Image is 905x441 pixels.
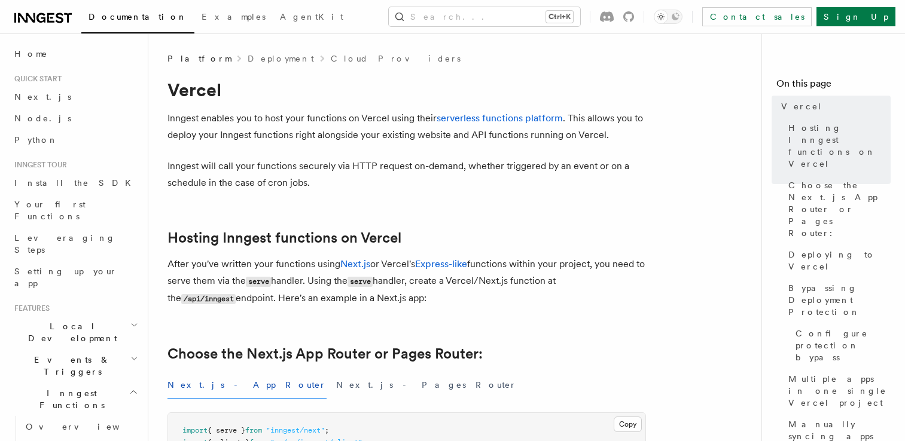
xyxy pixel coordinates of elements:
[788,373,891,409] span: Multiple apps in one single Vercel project
[10,382,141,416] button: Inngest Functions
[89,12,187,22] span: Documentation
[14,114,71,123] span: Node.js
[10,320,130,344] span: Local Development
[167,345,483,362] a: Choose the Next.js App Router or Pages Router:
[10,387,129,411] span: Inngest Functions
[796,327,891,363] span: Configure protection bypass
[389,7,580,26] button: Search...Ctrl+K
[248,53,314,65] a: Deployment
[14,178,138,188] span: Install the SDK
[340,258,370,269] a: Next.js
[167,158,646,191] p: Inngest will call your functions securely via HTTP request on-demand, whether triggered by an eve...
[10,129,141,151] a: Python
[437,112,563,124] a: serverless functions platform
[776,96,891,117] a: Vercel
[10,172,141,194] a: Install the SDK
[10,354,130,378] span: Events & Triggers
[702,7,812,26] a: Contact sales
[167,256,646,307] p: After you've written your functions using or Vercel's functions within your project, you need to ...
[167,229,401,246] a: Hosting Inngest functions on Vercel
[781,100,822,112] span: Vercel
[14,267,117,288] span: Setting up your app
[167,372,327,399] button: Next.js - App Router
[10,261,141,294] a: Setting up your app
[10,74,62,84] span: Quick start
[325,426,329,434] span: ;
[784,117,891,174] a: Hosting Inngest functions on Vercel
[10,349,141,382] button: Events & Triggers
[614,416,642,432] button: Copy
[208,426,245,434] span: { serve }
[14,233,115,255] span: Leveraging Steps
[10,194,141,227] a: Your first Functions
[14,92,71,102] span: Next.js
[194,4,273,32] a: Examples
[546,11,573,23] kbd: Ctrl+K
[167,53,231,65] span: Platform
[10,227,141,261] a: Leveraging Steps
[788,249,891,272] span: Deploying to Vercel
[14,135,58,145] span: Python
[415,258,467,269] a: Express-like
[816,7,895,26] a: Sign Up
[10,316,141,349] button: Local Development
[788,282,891,318] span: Bypassing Deployment Protection
[784,244,891,277] a: Deploying to Vercel
[14,200,86,221] span: Your first Functions
[167,110,646,143] p: Inngest enables you to host your functions on Vercel using their . This allows you to deploy your...
[26,422,149,431] span: Overview
[246,277,271,287] code: serve
[10,43,141,65] a: Home
[81,4,194,33] a: Documentation
[21,416,141,437] a: Overview
[331,53,461,65] a: Cloud Providers
[273,4,351,32] a: AgentKit
[348,277,373,287] code: serve
[784,174,891,244] a: Choose the Next.js App Router or Pages Router:
[784,277,891,323] a: Bypassing Deployment Protection
[10,304,50,313] span: Features
[14,48,48,60] span: Home
[181,294,236,304] code: /api/inngest
[182,426,208,434] span: import
[10,108,141,129] a: Node.js
[202,12,266,22] span: Examples
[266,426,325,434] span: "inngest/next"
[336,372,517,399] button: Next.js - Pages Router
[245,426,262,434] span: from
[776,76,891,96] h4: On this page
[167,79,646,100] h1: Vercel
[784,368,891,414] a: Multiple apps in one single Vercel project
[280,12,343,22] span: AgentKit
[788,122,891,170] span: Hosting Inngest functions on Vercel
[10,86,141,108] a: Next.js
[791,323,891,368] a: Configure protection bypass
[654,10,682,24] button: Toggle dark mode
[788,179,891,239] span: Choose the Next.js App Router or Pages Router:
[10,160,67,170] span: Inngest tour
